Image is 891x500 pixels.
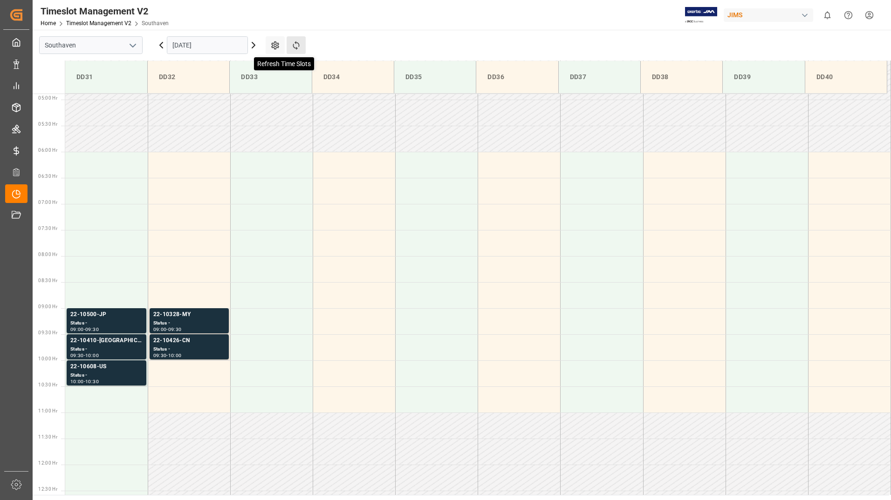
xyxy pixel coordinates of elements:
[320,68,386,86] div: DD34
[166,353,168,358] div: -
[39,36,143,54] input: Type to search/select
[168,353,182,358] div: 10:00
[153,353,167,358] div: 09:30
[38,226,57,231] span: 07:30 Hr
[38,148,57,153] span: 06:00 Hr
[648,68,715,86] div: DD38
[41,20,56,27] a: Home
[38,460,57,466] span: 12:00 Hr
[167,36,248,54] input: DD.MM.YYYY
[813,68,879,86] div: DD40
[70,310,143,319] div: 22-10500-JP
[125,38,139,53] button: open menu
[70,372,143,379] div: Status -
[484,68,550,86] div: DD36
[84,379,85,384] div: -
[38,382,57,387] span: 10:30 Hr
[817,5,838,26] button: show 0 new notifications
[153,319,225,327] div: Status -
[70,353,84,358] div: 09:30
[153,336,225,345] div: 22-10426-CN
[38,434,57,439] span: 11:30 Hr
[85,379,99,384] div: 10:30
[85,327,99,331] div: 09:30
[70,379,84,384] div: 10:00
[38,304,57,309] span: 09:00 Hr
[237,68,304,86] div: DD33
[168,327,182,331] div: 09:30
[38,486,57,492] span: 12:30 Hr
[70,362,143,372] div: 22-10608-US
[402,68,468,86] div: DD35
[566,68,633,86] div: DD37
[730,68,797,86] div: DD39
[38,330,57,335] span: 09:30 Hr
[70,319,143,327] div: Status -
[685,7,717,23] img: Exertis%20JAM%20-%20Email%20Logo.jpg_1722504956.jpg
[70,345,143,353] div: Status -
[155,68,222,86] div: DD32
[153,345,225,353] div: Status -
[84,353,85,358] div: -
[38,278,57,283] span: 08:30 Hr
[70,336,143,345] div: 22-10410-[GEOGRAPHIC_DATA]
[153,327,167,331] div: 09:00
[70,327,84,331] div: 09:00
[73,68,140,86] div: DD31
[38,408,57,413] span: 11:00 Hr
[38,252,57,257] span: 08:00 Hr
[724,8,813,22] div: JIMS
[84,327,85,331] div: -
[66,20,131,27] a: Timeslot Management V2
[838,5,859,26] button: Help Center
[153,310,225,319] div: 22-10328-MY
[41,4,169,18] div: Timeslot Management V2
[85,353,99,358] div: 10:00
[38,95,57,101] span: 05:00 Hr
[38,174,57,179] span: 06:30 Hr
[166,327,168,331] div: -
[38,200,57,205] span: 07:00 Hr
[724,6,817,24] button: JIMS
[38,356,57,361] span: 10:00 Hr
[38,122,57,127] span: 05:30 Hr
